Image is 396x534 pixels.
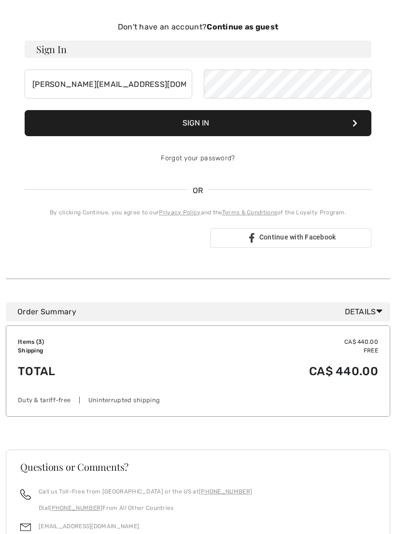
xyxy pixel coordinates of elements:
[144,355,378,388] td: CA$ 440.00
[159,209,200,216] a: Privacy Policy
[49,505,102,511] a: [PHONE_NUMBER]
[20,227,207,249] iframe: Sign in with Google Button
[18,337,144,346] td: Items ( )
[25,70,192,98] input: E-mail
[20,489,31,500] img: call
[39,504,252,512] p: Dial From All Other Countries
[18,395,378,405] div: Duty & tariff-free | Uninterrupted shipping
[20,522,31,533] img: email
[25,41,371,58] h3: Sign In
[144,337,378,346] td: CA$ 440.00
[25,21,371,33] div: Don't have an account?
[17,306,386,318] div: Order Summary
[222,209,277,216] a: Terms & Conditions
[188,185,208,197] span: OR
[210,228,371,248] a: Continue with Facebook
[25,227,202,249] div: Sign in with Google. Opens in new tab
[20,462,376,472] h3: Questions or Comments?
[199,488,252,495] a: [PHONE_NUMBER]
[39,523,139,530] a: [EMAIL_ADDRESS][DOMAIN_NAME]
[144,346,378,355] td: Free
[25,110,371,136] button: Sign In
[18,346,144,355] td: Shipping
[25,208,371,217] div: By clicking Continue, you agree to our and the of the Loyalty Program.
[39,487,252,496] p: Call us Toll-Free from [GEOGRAPHIC_DATA] or the US at
[259,233,336,241] span: Continue with Facebook
[345,306,386,318] span: Details
[18,355,144,388] td: Total
[161,154,235,162] a: Forgot your password?
[38,338,42,345] span: 3
[207,22,278,31] strong: Continue as guest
